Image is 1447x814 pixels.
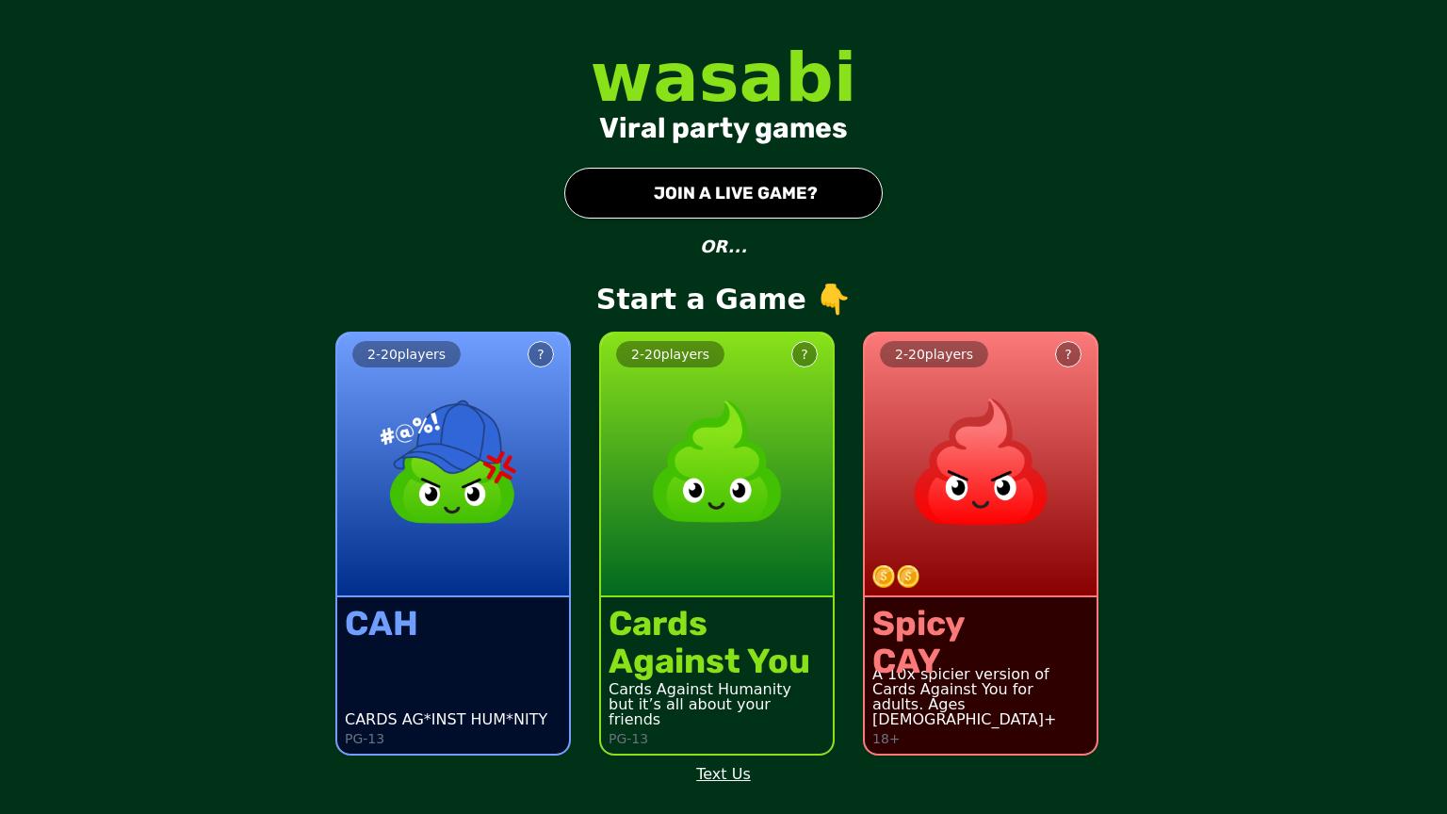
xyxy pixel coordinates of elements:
[609,682,825,697] div: Cards Against Humanity
[898,379,1064,545] img: product image
[345,605,418,643] div: CAH
[634,379,800,545] img: product image
[609,697,825,727] div: but it’s all about your friends
[631,347,709,362] span: 2 - 20 players
[599,111,848,145] div: Viral party games
[345,731,384,746] p: PG-13
[872,643,965,680] div: CAY
[609,731,648,746] p: PG-13
[528,341,554,367] button: ?
[700,234,747,260] p: OR...
[696,763,751,786] a: Text Us
[872,731,901,746] p: 18+
[897,565,919,588] img: token
[872,667,1089,727] div: A 10x spicier version of Cards Against You for adults. Ages [DEMOGRAPHIC_DATA]+
[596,283,851,317] p: Start a Game 👇
[345,712,547,727] div: CARDS AG*INST HUM*NITY
[895,347,973,362] span: 2 - 20 players
[609,643,810,680] div: Against You
[537,345,544,364] div: ?
[1065,345,1071,364] div: ?
[1055,341,1081,367] button: ?
[791,341,818,367] button: ?
[872,565,895,588] img: token
[591,43,857,111] div: wasabi
[367,347,446,362] span: 2 - 20 players
[370,379,536,545] img: product image
[801,345,807,364] div: ?
[872,605,965,643] div: Spicy
[609,605,810,643] div: Cards
[564,168,883,219] button: JOIN A LIVE GAME?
